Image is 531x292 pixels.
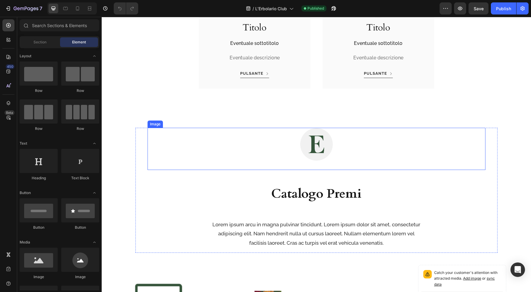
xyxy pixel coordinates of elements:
button: 7 [2,2,45,14]
div: Image [20,274,58,280]
span: Toggle open [90,237,99,247]
p: Eventuale sottotitolo [108,22,198,31]
span: Toggle open [90,51,99,61]
div: Publish [496,5,511,12]
div: Button [20,225,58,230]
div: 450 [6,64,14,69]
div: Heading [20,175,58,181]
input: Search Sections & Elements [20,19,99,31]
p: Eventuale descrizione [108,37,198,46]
a: pulsante [138,52,167,61]
p: Eventuale sottotitolo [232,22,321,31]
span: Element [72,39,86,45]
p: 7 [40,5,42,12]
span: Layout [20,53,31,59]
span: / [253,5,254,12]
div: Open Intercom Messenger [510,262,525,277]
p: Catch your customer's attention with attracted media. [332,253,399,271]
div: Row [20,88,58,93]
span: Toggle open [90,188,99,198]
div: Image [47,105,60,110]
div: Row [20,126,58,131]
button: Save [469,2,488,14]
p: Eventuale descrizione [232,37,321,46]
iframe: Design area [102,17,531,292]
span: L’Erbolario Club [255,5,287,12]
div: Text Block [61,175,99,181]
p: pulsante [138,54,162,59]
p: pulsante [262,54,285,59]
span: Section [33,39,46,45]
p: Lorem ipsum arcu in magna pulvinar tincidunt. Lorem ipsum dolor sit amet, consectetur adipiscing ... [110,203,320,231]
button: Publish [491,2,516,14]
div: Undo/Redo [114,2,138,14]
img: placeholder-icon-circle.png [198,111,231,144]
div: Row [61,126,99,131]
span: Save [474,6,484,11]
div: Row [61,88,99,93]
h3: Titolo [225,4,328,17]
span: Published [307,6,324,11]
a: pulsante [262,52,291,61]
strong: Catalogo Premi [170,168,260,185]
span: Text [20,141,27,146]
div: Button [61,225,99,230]
div: Beta [5,110,14,115]
div: Image [61,274,99,280]
span: Add image [361,259,380,264]
span: Media [20,240,30,245]
span: Button [20,190,31,196]
span: Toggle open [90,139,99,148]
